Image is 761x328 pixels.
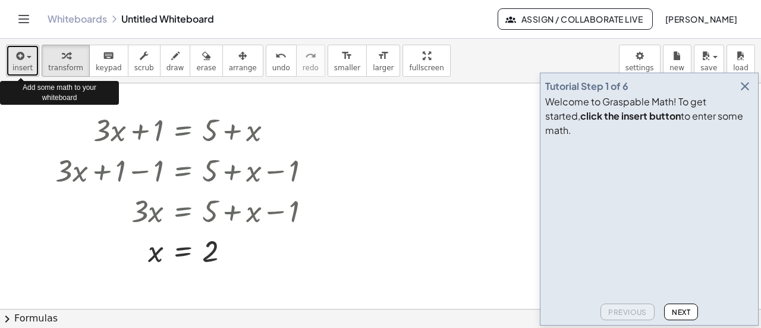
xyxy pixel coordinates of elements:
button: keyboardkeypad [89,45,128,77]
span: scrub [134,64,154,72]
span: settings [625,64,654,72]
button: insert [6,45,39,77]
button: load [727,45,755,77]
span: smaller [334,64,360,72]
span: keypad [96,64,122,72]
i: format_size [378,49,389,63]
span: Next [672,308,690,317]
span: larger [373,64,394,72]
button: Assign / Collaborate Live [498,8,653,30]
button: arrange [222,45,263,77]
span: fullscreen [409,64,444,72]
button: Toggle navigation [14,10,33,29]
span: redo [303,64,319,72]
span: erase [196,64,216,72]
button: Next [664,304,698,320]
i: redo [305,49,316,63]
button: fullscreen [402,45,450,77]
span: arrange [229,64,257,72]
span: [PERSON_NAME] [665,14,737,24]
i: keyboard [103,49,114,63]
div: Tutorial Step 1 of 6 [545,79,628,93]
button: save [694,45,724,77]
span: insert [12,64,33,72]
span: Assign / Collaborate Live [508,14,643,24]
span: load [733,64,749,72]
b: click the insert button [580,110,681,122]
a: Whiteboards [48,13,107,25]
button: format_sizesmaller [328,45,367,77]
button: format_sizelarger [366,45,400,77]
button: scrub [128,45,161,77]
span: draw [166,64,184,72]
button: new [663,45,691,77]
i: undo [275,49,287,63]
button: transform [42,45,90,77]
span: transform [48,64,83,72]
button: redoredo [296,45,325,77]
span: undo [272,64,290,72]
button: erase [190,45,222,77]
button: [PERSON_NAME] [655,8,747,30]
span: save [700,64,717,72]
button: undoundo [266,45,297,77]
span: new [669,64,684,72]
button: draw [160,45,191,77]
i: format_size [341,49,353,63]
div: Welcome to Graspable Math! To get started, to enter some math. [545,95,753,138]
button: settings [619,45,661,77]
